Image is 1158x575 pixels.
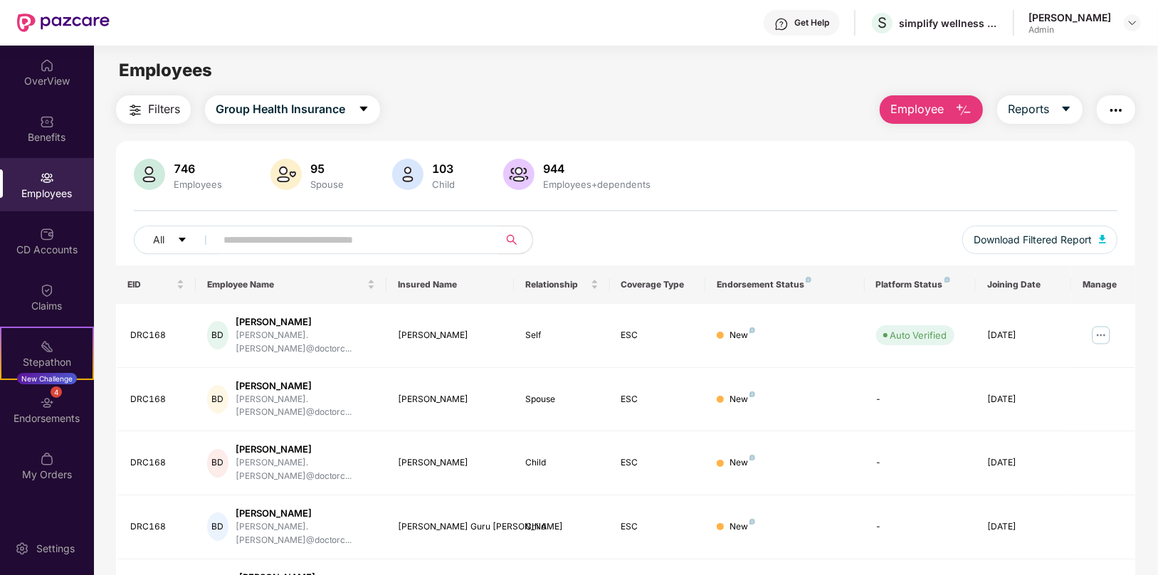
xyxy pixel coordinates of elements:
div: [PERSON_NAME] [236,379,376,393]
div: Admin [1028,24,1111,36]
div: Child [525,520,598,534]
th: Joining Date [976,265,1071,304]
div: simplify wellness india private limited [899,16,999,30]
div: Stepathon [1,355,93,369]
span: caret-down [177,235,187,246]
div: 944 [540,162,653,176]
span: Filters [148,100,180,118]
div: New [730,393,755,406]
div: [PERSON_NAME] [236,315,376,329]
div: Spouse [525,393,598,406]
img: svg+xml;base64,PHN2ZyBpZD0iU2V0dGluZy0yMHgyMCIgeG1sbnM9Imh0dHA6Ly93d3cudzMub3JnLzIwMDAvc3ZnIiB3aW... [15,542,29,556]
div: Spouse [307,179,347,190]
div: Child [525,456,598,470]
img: svg+xml;base64,PHN2ZyB4bWxucz0iaHR0cDovL3d3dy53My5vcmcvMjAwMC9zdmciIHhtbG5zOnhsaW5rPSJodHRwOi8vd3... [392,159,423,190]
img: svg+xml;base64,PHN2ZyBpZD0iTXlfT3JkZXJzIiBkYXRhLW5hbWU9Ik15IE9yZGVycyIgeG1sbnM9Imh0dHA6Ly93d3cudz... [40,452,54,466]
div: [PERSON_NAME] Guru [PERSON_NAME] [398,520,502,534]
div: 103 [429,162,458,176]
img: svg+xml;base64,PHN2ZyBpZD0iSG9tZSIgeG1sbnM9Imh0dHA6Ly93d3cudzMub3JnLzIwMDAvc3ZnIiB3aWR0aD0iMjAiIG... [40,58,54,73]
div: [PERSON_NAME] [236,443,376,456]
span: S [878,14,887,31]
div: Settings [32,542,79,556]
img: svg+xml;base64,PHN2ZyB4bWxucz0iaHR0cDovL3d3dy53My5vcmcvMjAwMC9zdmciIHdpZHRoPSI4IiBoZWlnaHQ9IjgiIH... [749,391,755,397]
div: [PERSON_NAME] [398,329,502,342]
div: 4 [51,386,62,398]
img: svg+xml;base64,PHN2ZyBpZD0iQmVuZWZpdHMiIHhtbG5zPSJodHRwOi8vd3d3LnczLm9yZy8yMDAwL3N2ZyIgd2lkdGg9Ij... [40,115,54,129]
img: svg+xml;base64,PHN2ZyB4bWxucz0iaHR0cDovL3d3dy53My5vcmcvMjAwMC9zdmciIHdpZHRoPSI4IiBoZWlnaHQ9IjgiIH... [749,327,755,333]
div: Platform Status [876,279,965,290]
img: svg+xml;base64,PHN2ZyBpZD0iQ2xhaW0iIHhtbG5zPSJodHRwOi8vd3d3LnczLm9yZy8yMDAwL3N2ZyIgd2lkdGg9IjIwIi... [40,283,54,297]
div: [DATE] [987,520,1060,534]
div: 95 [307,162,347,176]
span: Employee Name [207,279,364,290]
td: - [865,431,977,495]
div: [PERSON_NAME].[PERSON_NAME]@doctorc... [236,520,376,547]
button: Employee [880,95,983,124]
span: Group Health Insurance [216,100,345,118]
div: [DATE] [987,329,1060,342]
div: 746 [171,162,225,176]
th: Manage [1071,265,1135,304]
span: Employee [890,100,944,118]
img: svg+xml;base64,PHN2ZyB4bWxucz0iaHR0cDovL3d3dy53My5vcmcvMjAwMC9zdmciIHhtbG5zOnhsaW5rPSJodHRwOi8vd3... [955,102,972,119]
div: BD [207,385,228,413]
img: svg+xml;base64,PHN2ZyB4bWxucz0iaHR0cDovL3d3dy53My5vcmcvMjAwMC9zdmciIHdpZHRoPSIyNCIgaGVpZ2h0PSIyNC... [127,102,144,119]
img: svg+xml;base64,PHN2ZyB4bWxucz0iaHR0cDovL3d3dy53My5vcmcvMjAwMC9zdmciIHhtbG5zOnhsaW5rPSJodHRwOi8vd3... [503,159,535,190]
th: Insured Name [386,265,514,304]
img: svg+xml;base64,PHN2ZyB4bWxucz0iaHR0cDovL3d3dy53My5vcmcvMjAwMC9zdmciIHhtbG5zOnhsaW5rPSJodHRwOi8vd3... [270,159,302,190]
img: svg+xml;base64,PHN2ZyB4bWxucz0iaHR0cDovL3d3dy53My5vcmcvMjAwMC9zdmciIHhtbG5zOnhsaW5rPSJodHRwOi8vd3... [134,159,165,190]
button: Filters [116,95,191,124]
div: BD [207,512,228,541]
span: Relationship [525,279,587,290]
img: manageButton [1090,324,1112,347]
td: - [865,368,977,432]
div: DRC168 [130,393,184,406]
div: Child [429,179,458,190]
span: search [498,234,525,246]
span: Download Filtered Report [974,232,1092,248]
div: [PERSON_NAME] [398,393,502,406]
img: New Pazcare Logo [17,14,110,32]
img: svg+xml;base64,PHN2ZyBpZD0iQ0RfQWNjb3VudHMiIGRhdGEtbmFtZT0iQ0QgQWNjb3VudHMiIHhtbG5zPSJodHRwOi8vd3... [40,227,54,241]
div: New [730,456,755,470]
div: BD [207,449,228,478]
div: ESC [621,520,694,534]
th: Coverage Type [610,265,705,304]
div: ESC [621,329,694,342]
div: [PERSON_NAME].[PERSON_NAME]@doctorc... [236,393,376,420]
th: EID [116,265,196,304]
button: search [498,226,533,254]
div: BD [207,321,228,349]
div: New [730,520,755,534]
div: DRC168 [130,329,184,342]
button: Group Health Insurancecaret-down [205,95,380,124]
div: Endorsement Status [717,279,853,290]
div: New Challenge [17,373,77,384]
img: svg+xml;base64,PHN2ZyB4bWxucz0iaHR0cDovL3d3dy53My5vcmcvMjAwMC9zdmciIHdpZHRoPSI4IiBoZWlnaHQ9IjgiIH... [749,519,755,524]
span: EID [127,279,174,290]
div: [DATE] [987,456,1060,470]
img: svg+xml;base64,PHN2ZyBpZD0iSGVscC0zMngzMiIgeG1sbnM9Imh0dHA6Ly93d3cudzMub3JnLzIwMDAvc3ZnIiB3aWR0aD... [774,17,789,31]
div: Get Help [794,17,829,28]
div: [PERSON_NAME].[PERSON_NAME]@doctorc... [236,329,376,356]
div: Employees+dependents [540,179,653,190]
img: svg+xml;base64,PHN2ZyB4bWxucz0iaHR0cDovL3d3dy53My5vcmcvMjAwMC9zdmciIHdpZHRoPSI4IiBoZWlnaHQ9IjgiIH... [749,455,755,460]
div: [PERSON_NAME] [1028,11,1111,24]
div: [PERSON_NAME] [398,456,502,470]
img: svg+xml;base64,PHN2ZyB4bWxucz0iaHR0cDovL3d3dy53My5vcmcvMjAwMC9zdmciIHdpZHRoPSI4IiBoZWlnaHQ9IjgiIH... [944,277,950,283]
span: All [153,232,164,248]
img: svg+xml;base64,PHN2ZyBpZD0iRHJvcGRvd24tMzJ4MzIiIHhtbG5zPSJodHRwOi8vd3d3LnczLm9yZy8yMDAwL3N2ZyIgd2... [1127,17,1138,28]
span: caret-down [1060,103,1072,116]
div: [PERSON_NAME].[PERSON_NAME]@doctorc... [236,456,376,483]
button: Allcaret-down [134,226,221,254]
img: svg+xml;base64,PHN2ZyB4bWxucz0iaHR0cDovL3d3dy53My5vcmcvMjAwMC9zdmciIHdpZHRoPSIyMSIgaGVpZ2h0PSIyMC... [40,339,54,354]
div: DRC168 [130,520,184,534]
img: svg+xml;base64,PHN2ZyB4bWxucz0iaHR0cDovL3d3dy53My5vcmcvMjAwMC9zdmciIHhtbG5zOnhsaW5rPSJodHRwOi8vd3... [1099,235,1106,243]
img: svg+xml;base64,PHN2ZyB4bWxucz0iaHR0cDovL3d3dy53My5vcmcvMjAwMC9zdmciIHdpZHRoPSI4IiBoZWlnaHQ9IjgiIH... [806,277,811,283]
div: New [730,329,755,342]
span: Reports [1008,100,1049,118]
div: Self [525,329,598,342]
div: Employees [171,179,225,190]
div: ESC [621,456,694,470]
button: Reportscaret-down [997,95,1083,124]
